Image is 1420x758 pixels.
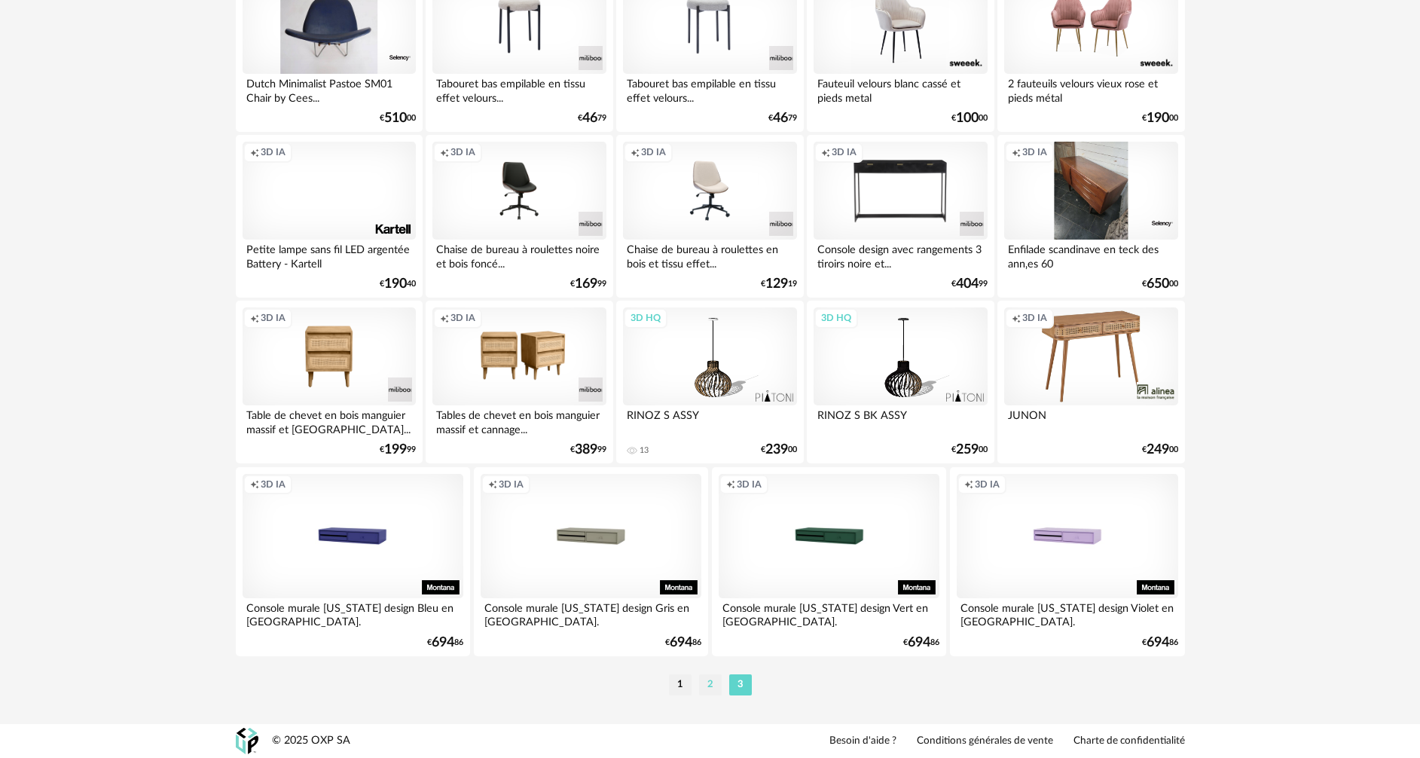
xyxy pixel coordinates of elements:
[582,113,597,124] span: 46
[1142,113,1178,124] div: € 00
[236,728,258,754] img: OXP
[1147,637,1169,648] span: 694
[719,598,940,628] div: Console murale [US_STATE] design Vert en [GEOGRAPHIC_DATA].
[956,279,979,289] span: 404
[432,637,454,648] span: 694
[821,146,830,158] span: Creation icon
[807,135,994,298] a: Creation icon 3D IA Console design avec rangements 3 tiroirs noire et... €40499
[997,301,1184,463] a: Creation icon 3D IA JUNON €24900
[951,445,988,455] div: € 00
[765,279,788,289] span: 129
[670,637,692,648] span: 694
[1073,735,1185,748] a: Charte de confidentialité
[807,301,994,463] a: 3D HQ RINOZ S BK ASSY €25900
[1147,279,1169,289] span: 650
[261,146,286,158] span: 3D IA
[474,467,709,656] a: Creation icon 3D IA Console murale [US_STATE] design Gris en [GEOGRAPHIC_DATA]. €69486
[737,478,762,491] span: 3D IA
[243,405,416,436] div: Table de chevet en bois manguier massif et [GEOGRAPHIC_DATA]...
[623,74,796,104] div: Tabouret bas empilable en tissu effet velours...
[578,113,606,124] div: € 79
[761,445,797,455] div: € 00
[1022,312,1047,324] span: 3D IA
[964,478,973,491] span: Creation icon
[440,146,449,158] span: Creation icon
[665,637,701,648] div: € 86
[380,113,416,124] div: € 00
[950,467,1185,656] a: Creation icon 3D IA Console murale [US_STATE] design Violet en [GEOGRAPHIC_DATA]. €69486
[631,146,640,158] span: Creation icon
[814,405,987,436] div: RINOZ S BK ASSY
[380,445,416,455] div: € 99
[250,478,259,491] span: Creation icon
[426,301,612,463] a: Creation icon 3D IA Tables de chevet en bois manguier massif et cannage... €38999
[975,478,1000,491] span: 3D IA
[488,478,497,491] span: Creation icon
[440,312,449,324] span: Creation icon
[640,445,649,456] div: 13
[814,74,987,104] div: Fauteuil velours blanc cassé et pieds metal
[712,467,947,656] a: Creation icon 3D IA Console murale [US_STATE] design Vert en [GEOGRAPHIC_DATA]. €69486
[570,445,606,455] div: € 99
[384,279,407,289] span: 190
[450,146,475,158] span: 3D IA
[814,308,858,328] div: 3D HQ
[951,279,988,289] div: € 99
[903,637,939,648] div: € 86
[956,445,979,455] span: 259
[768,113,797,124] div: € 79
[380,279,416,289] div: € 40
[1012,146,1021,158] span: Creation icon
[623,405,796,436] div: RINOZ S ASSY
[250,312,259,324] span: Creation icon
[832,146,857,158] span: 3D IA
[726,478,735,491] span: Creation icon
[499,478,524,491] span: 3D IA
[956,113,979,124] span: 100
[575,279,597,289] span: 169
[669,674,692,695] li: 1
[243,74,416,104] div: Dutch Minimalist Pastoe SM01 Chair by Cees...
[261,478,286,491] span: 3D IA
[384,445,407,455] span: 199
[624,308,667,328] div: 3D HQ
[1142,445,1178,455] div: € 00
[829,735,896,748] a: Besoin d'aide ?
[236,467,471,656] a: Creation icon 3D IA Console murale [US_STATE] design Bleu en [GEOGRAPHIC_DATA]. €69486
[616,301,803,463] a: 3D HQ RINOZ S ASSY 13 €23900
[623,240,796,270] div: Chaise de bureau à roulettes en bois et tissu effet...
[761,279,797,289] div: € 19
[729,674,752,695] li: 3
[699,674,722,695] li: 2
[450,312,475,324] span: 3D IA
[765,445,788,455] span: 239
[917,735,1053,748] a: Conditions générales de vente
[1004,74,1177,104] div: 2 fauteuils velours vieux rose et pieds métal
[1022,146,1047,158] span: 3D IA
[243,240,416,270] div: Petite lampe sans fil LED argentée Battery - Kartell
[814,240,987,270] div: Console design avec rangements 3 tiroirs noire et...
[384,113,407,124] span: 510
[243,598,464,628] div: Console murale [US_STATE] design Bleu en [GEOGRAPHIC_DATA].
[575,445,597,455] span: 389
[432,405,606,436] div: Tables de chevet en bois manguier massif et cannage...
[432,74,606,104] div: Tabouret bas empilable en tissu effet velours...
[951,113,988,124] div: € 00
[1004,405,1177,436] div: JUNON
[481,598,702,628] div: Console murale [US_STATE] design Gris en [GEOGRAPHIC_DATA].
[261,312,286,324] span: 3D IA
[1004,240,1177,270] div: Enfilade scandinave en teck des ann‚es 60
[908,637,930,648] span: 694
[427,637,463,648] div: € 86
[250,146,259,158] span: Creation icon
[426,135,612,298] a: Creation icon 3D IA Chaise de bureau à roulettes noire et bois foncé... €16999
[1012,312,1021,324] span: Creation icon
[1147,113,1169,124] span: 190
[272,734,350,748] div: © 2025 OXP SA
[773,113,788,124] span: 46
[236,135,423,298] a: Creation icon 3D IA Petite lampe sans fil LED argentée Battery - Kartell €19040
[236,301,423,463] a: Creation icon 3D IA Table de chevet en bois manguier massif et [GEOGRAPHIC_DATA]... €19999
[641,146,666,158] span: 3D IA
[997,135,1184,298] a: Creation icon 3D IA Enfilade scandinave en teck des ann‚es 60 €65000
[570,279,606,289] div: € 99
